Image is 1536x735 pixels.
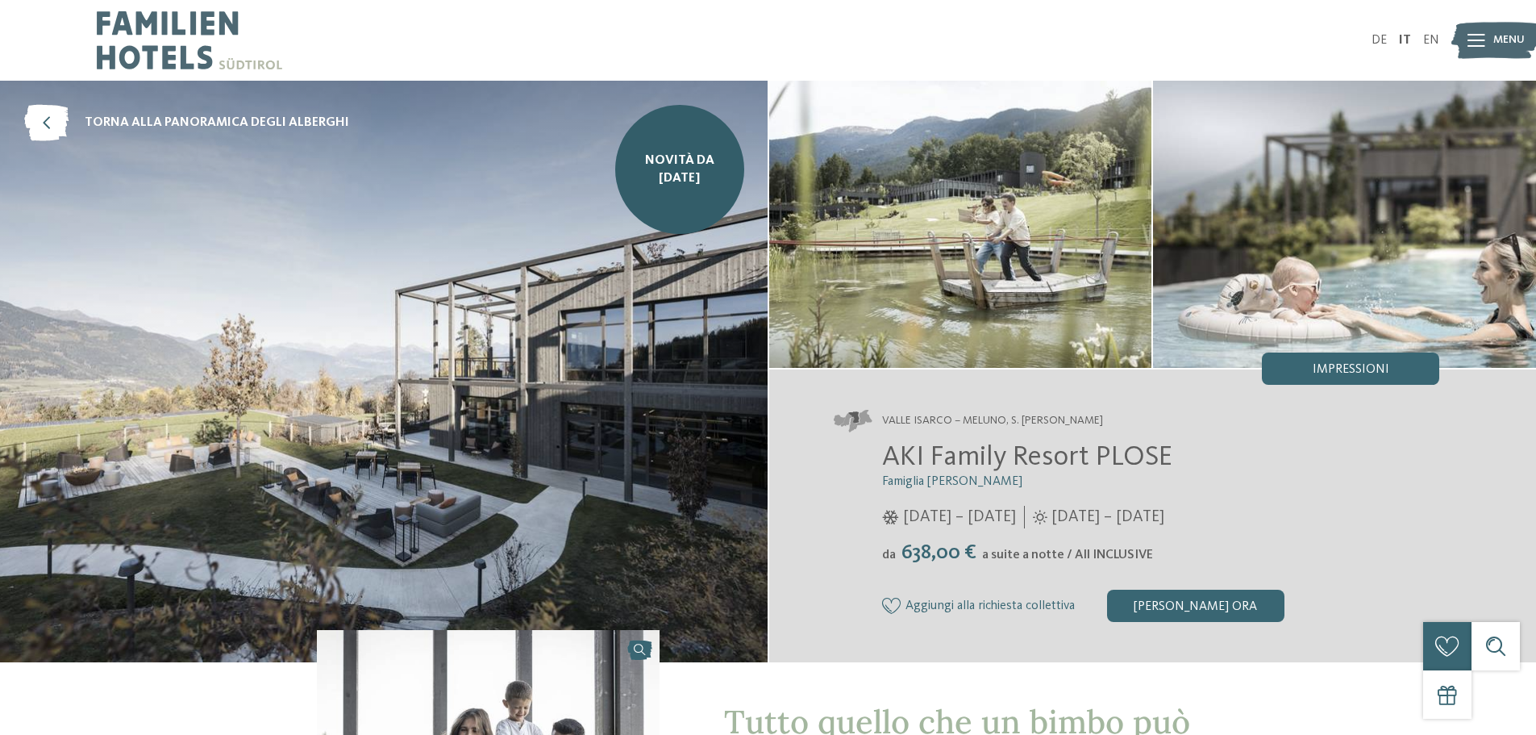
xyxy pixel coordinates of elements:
[903,506,1016,528] span: [DATE] – [DATE]
[882,510,899,524] i: Orari d'apertura inverno
[1372,34,1387,47] a: DE
[882,549,896,562] span: da
[882,443,1172,471] span: AKI Family Resort PLOSE
[1313,363,1389,376] span: Impressioni
[882,413,1103,429] span: Valle Isarco – Meluno, S. [PERSON_NAME]
[897,542,980,563] span: 638,00 €
[1051,506,1164,528] span: [DATE] – [DATE]
[1107,590,1284,622] div: [PERSON_NAME] ora
[1423,34,1439,47] a: EN
[905,599,1075,614] span: Aggiungi alla richiesta collettiva
[24,105,349,141] a: torna alla panoramica degli alberghi
[882,475,1022,488] span: Famiglia [PERSON_NAME]
[1033,510,1047,524] i: Orari d'apertura estate
[769,81,1152,368] img: AKI: tutto quello che un bimbo può desiderare
[1399,34,1411,47] a: IT
[982,549,1153,562] span: a suite a notte / All INCLUSIVE
[1493,32,1525,48] span: Menu
[85,114,349,132] span: torna alla panoramica degli alberghi
[627,152,732,188] span: NOVITÀ da [DATE]
[1153,81,1536,368] img: AKI: tutto quello che un bimbo può desiderare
